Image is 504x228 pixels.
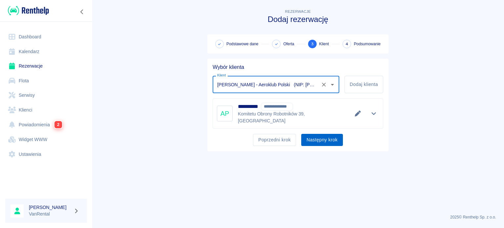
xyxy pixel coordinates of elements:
img: Renthelp logo [8,5,49,16]
span: 2 [54,121,62,128]
button: Otwórz [328,80,337,89]
div: AP [217,106,233,121]
button: Następny krok [301,134,343,146]
a: Widget WWW [5,132,87,147]
a: Renthelp logo [5,5,49,16]
p: VanRental [29,211,71,218]
button: Poprzedni krok [253,134,296,146]
h5: Wybór klienta [213,64,383,71]
button: Wyczyść [319,80,328,89]
p: Komitetu Obrony Robotników 39 , [GEOGRAPHIC_DATA] [238,111,347,124]
span: 4 [346,41,348,48]
a: Powiadomienia2 [5,117,87,132]
a: Kalendarz [5,44,87,59]
h6: [PERSON_NAME] [29,204,71,211]
a: Rezerwacje [5,59,87,73]
button: Dodaj klienta [345,76,383,93]
a: Ustawienia [5,147,87,162]
span: Podsumowanie [354,41,381,47]
label: Klient [217,73,226,78]
a: Flota [5,73,87,88]
button: Pokaż szczegóły [368,109,379,118]
span: Oferta [283,41,294,47]
a: Dashboard [5,30,87,44]
span: 3 [311,41,314,48]
a: Klienci [5,103,87,117]
button: Zwiń nawigację [77,8,87,16]
button: Edytuj dane [352,109,363,118]
span: Podstawowe dane [226,41,258,47]
span: Klient [319,41,329,47]
h3: Dodaj rezerwację [207,15,388,24]
span: Rezerwacje [285,10,311,13]
p: 2025 © Renthelp Sp. z o.o. [100,214,496,220]
a: Serwisy [5,88,87,103]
